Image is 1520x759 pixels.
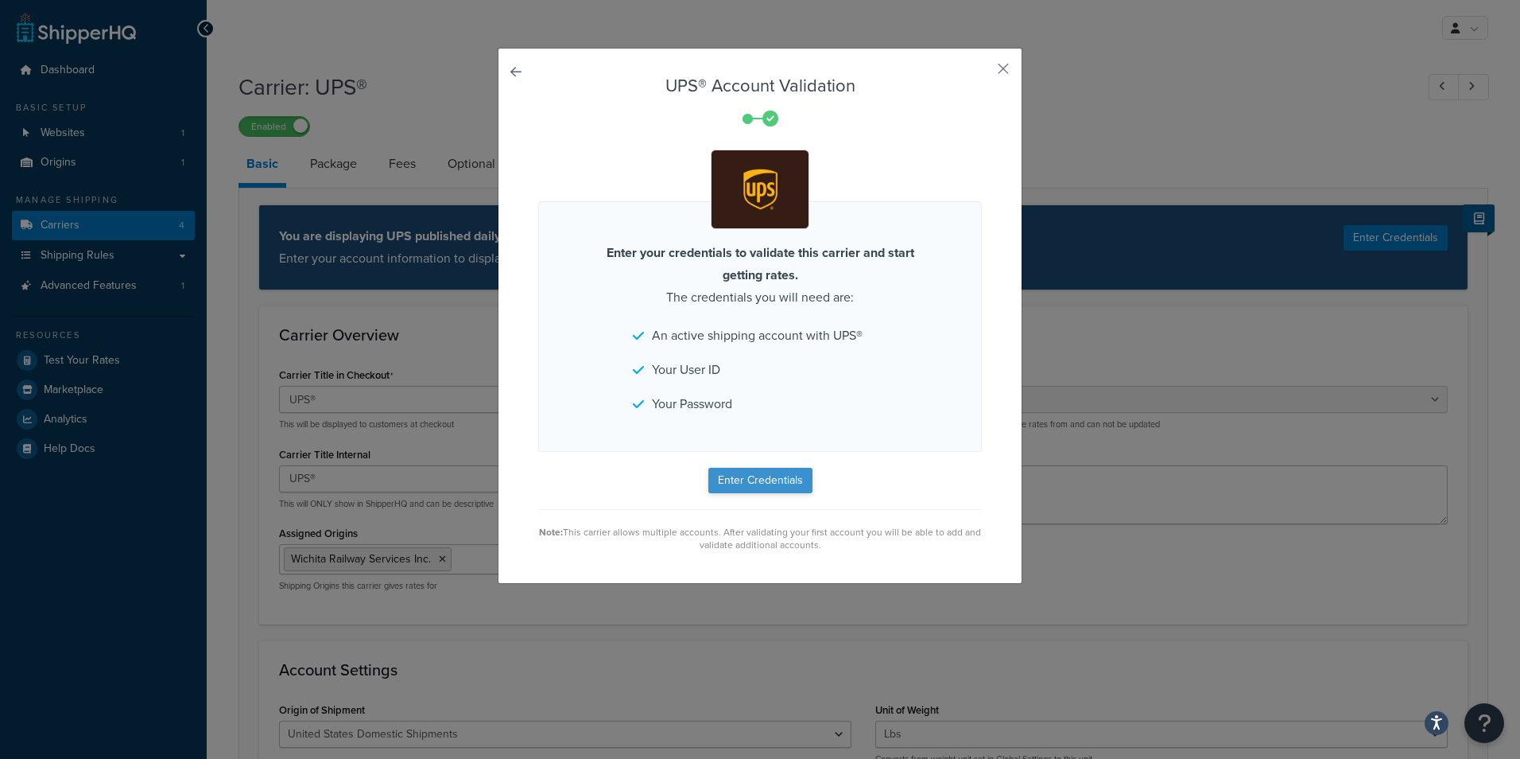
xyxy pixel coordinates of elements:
li: An active shipping account with UPS® [633,325,887,347]
h3: UPS® Account Validation [538,76,982,95]
p: The credentials you will need are: [585,242,935,309]
img: UPS® [715,153,806,226]
strong: Enter your credentials to validate this carrier and start getting rates. [607,243,914,284]
li: Your User ID [633,359,887,381]
div: This carrier allows multiple accounts. After validating your first account you will be able to ad... [538,526,982,551]
li: Your Password [633,393,887,415]
button: Enter Credentials [708,468,812,493]
strong: Note: [539,525,563,539]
